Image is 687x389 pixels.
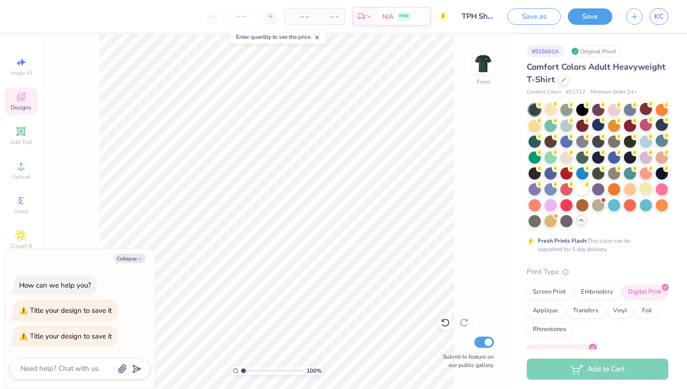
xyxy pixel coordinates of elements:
button: Collapse [114,253,145,263]
div: Title your design to save it [30,331,112,341]
span: Greek [14,208,29,215]
div: Screen Print [527,285,572,299]
div: Vinyl [607,304,633,318]
div: Digital Print [622,285,667,299]
div: Applique [527,304,564,318]
span: Comfort Colors Adult Heavyweight T-Shirt [527,61,666,85]
div: Embroidery [575,285,619,299]
div: Title your design to save it [30,306,112,315]
div: This color can be expedited for 5 day delivery. [538,237,653,253]
span: Minimum Order: 24 + [590,88,637,96]
span: – – [320,12,339,22]
span: FREE [399,13,409,20]
span: Add Text [10,138,32,146]
span: – – [290,12,309,22]
span: Comfort Colors [527,88,561,96]
div: Original Proof [569,45,621,57]
input: Untitled Design [455,7,501,26]
span: Upload [12,173,30,180]
strong: Fresh Prints Flash: [538,237,587,245]
div: Transfers [567,304,604,318]
div: Print Type [527,267,668,277]
span: Designs [11,104,31,111]
span: N/A [382,12,394,22]
div: Foil [636,304,658,318]
label: Submit to feature on our public gallery. [438,353,494,369]
div: Rhinestones [527,323,572,337]
img: Front [474,54,493,73]
input: – – [223,8,260,25]
span: KC [654,11,664,22]
span: Clipart & logos [5,242,37,257]
a: KC [650,8,668,25]
span: 100 % [307,367,322,375]
button: Save [568,8,612,25]
div: # 515661A [527,45,564,57]
div: Front [477,78,490,86]
div: How can we help you? [19,281,91,290]
span: # C1717 [566,88,586,96]
button: Save as [508,8,561,25]
div: Enter quantity to see the price. [231,30,326,43]
span: Image AI [10,69,32,77]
